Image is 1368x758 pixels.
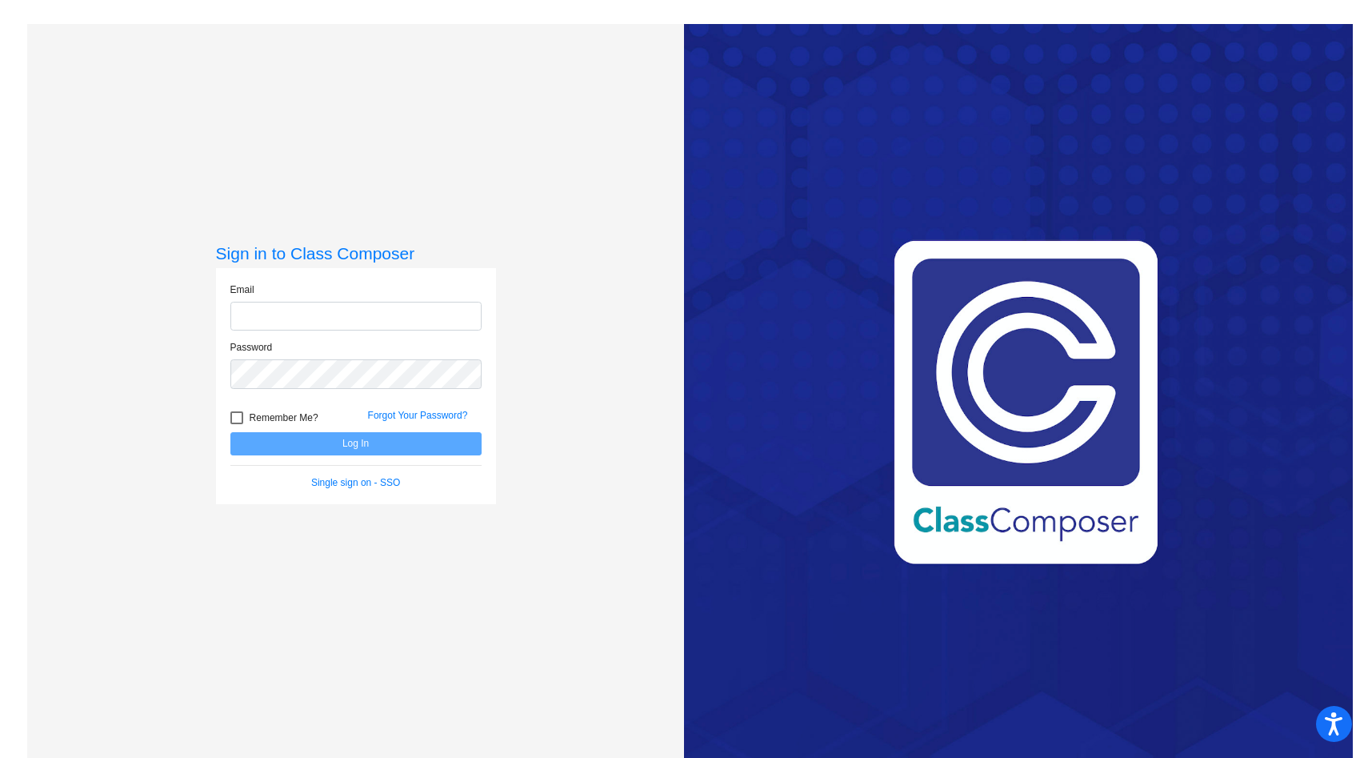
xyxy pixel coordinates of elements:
label: Password [230,340,273,355]
span: Remember Me? [250,408,318,427]
label: Email [230,283,254,297]
a: Single sign on - SSO [311,477,400,488]
a: Forgot Your Password? [368,410,468,421]
button: Log In [230,432,482,455]
h3: Sign in to Class Composer [216,243,496,263]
